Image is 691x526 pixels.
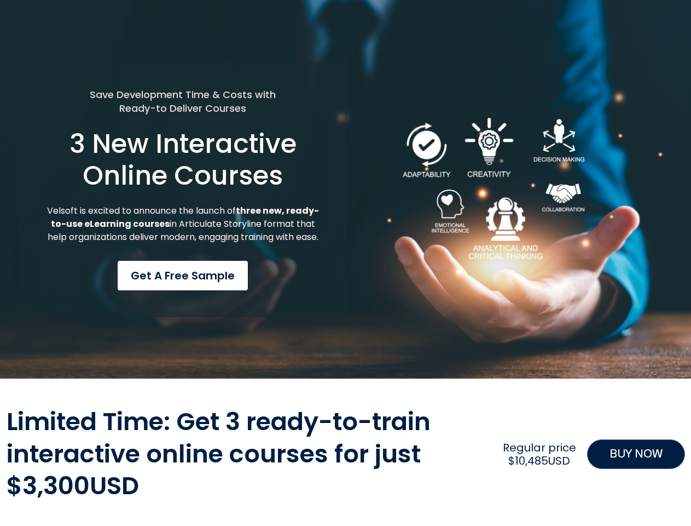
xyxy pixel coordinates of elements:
span: BUY NOW [609,445,663,463]
span: Get a Free Sample [131,267,235,284]
strong: three new, ready-to-use eLearning courses [51,204,319,230]
a: Get a Free Sample [117,260,248,291]
h2: Limited Time: Get 3 ready-to-train interactive online courses for just $3,300USD [7,406,492,502]
h1: 3 New Interactive Online Courses [45,128,321,191]
a: BUY NOW [587,439,685,469]
h2: Regular price $10,485USD [497,441,581,467]
p: Velsoft is excited to announce the launch of in Articulate Storyline format that help organizatio... [45,204,321,244]
h5: Save Development Time & Costs with Ready-to Deliver Courses [45,88,321,115]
